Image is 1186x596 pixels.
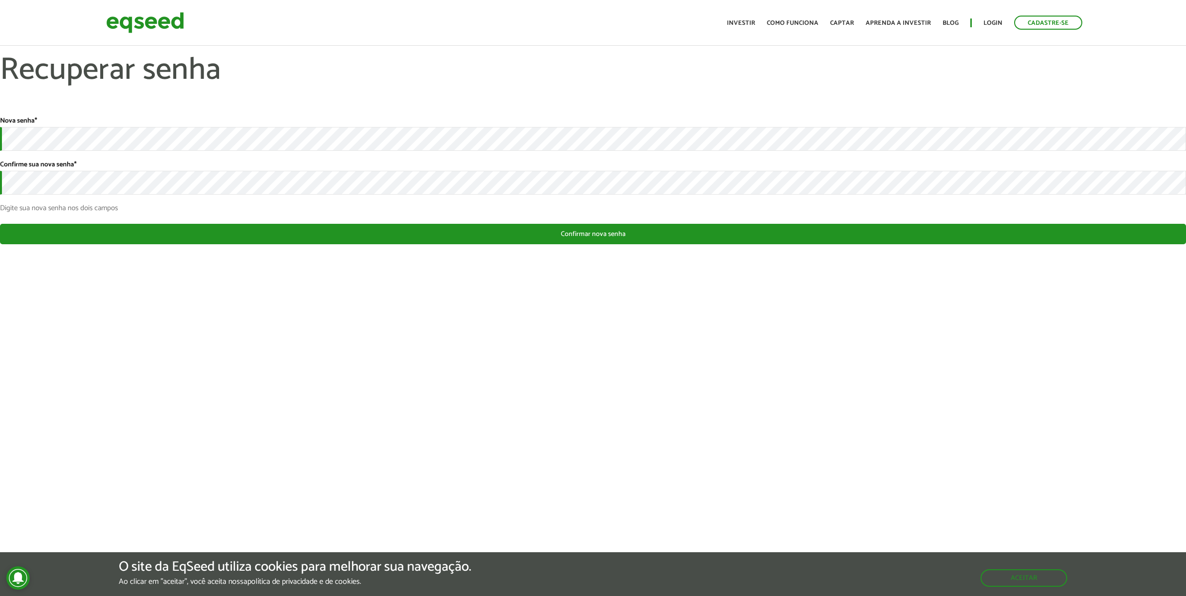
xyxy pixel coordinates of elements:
[983,20,1002,26] a: Login
[119,577,471,586] p: Ao clicar em "aceitar", você aceita nossa .
[767,20,818,26] a: Como funciona
[35,115,37,126] span: Este campo é obrigatório.
[106,10,184,36] img: EqSeed
[119,560,471,575] h5: O site da EqSeed utiliza cookies para melhorar sua navegação.
[74,159,76,170] span: Este campo é obrigatório.
[866,20,931,26] a: Aprenda a investir
[727,20,755,26] a: Investir
[247,578,360,586] a: política de privacidade e de cookies
[1014,16,1082,30] a: Cadastre-se
[981,569,1067,587] button: Aceitar
[830,20,854,26] a: Captar
[943,20,959,26] a: Blog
